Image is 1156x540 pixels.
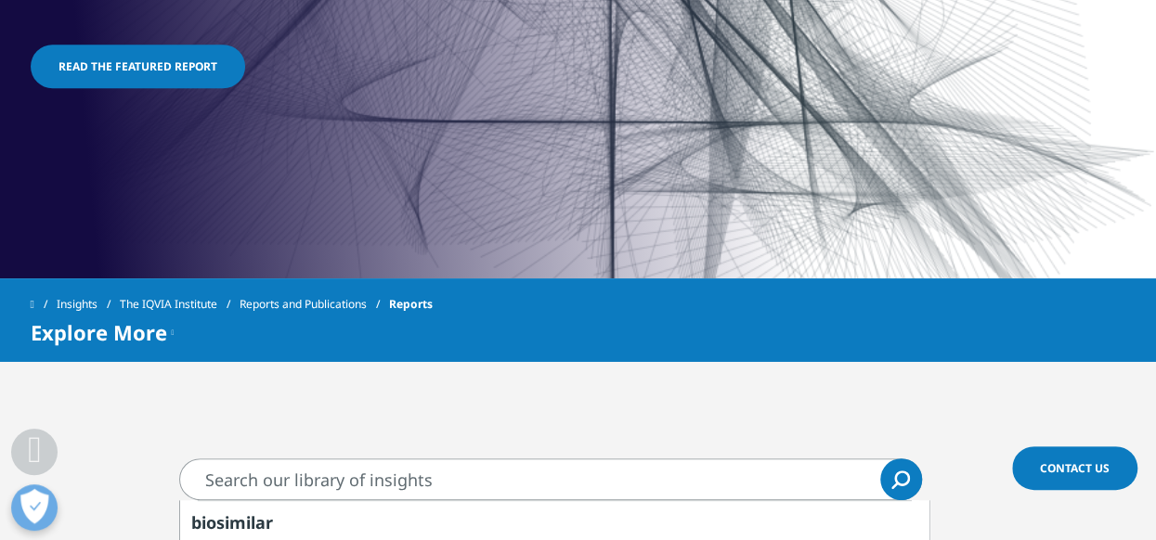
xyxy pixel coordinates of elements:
span: Contact Us [1040,460,1110,476]
input: Search [179,458,922,500]
a: Insights [57,288,120,321]
a: Contact Us [1012,446,1137,490]
a: Search [880,458,922,500]
button: Open Preferences [11,484,58,531]
span: Explore More [31,321,167,343]
span: Reports [389,288,433,321]
span: biosimilar [191,511,273,534]
svg: Search [891,470,910,489]
span: Read the featured report [58,58,217,74]
a: Reports and Publications [240,288,389,321]
a: Read the featured report [31,45,245,88]
a: The IQVIA Institute [120,288,240,321]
